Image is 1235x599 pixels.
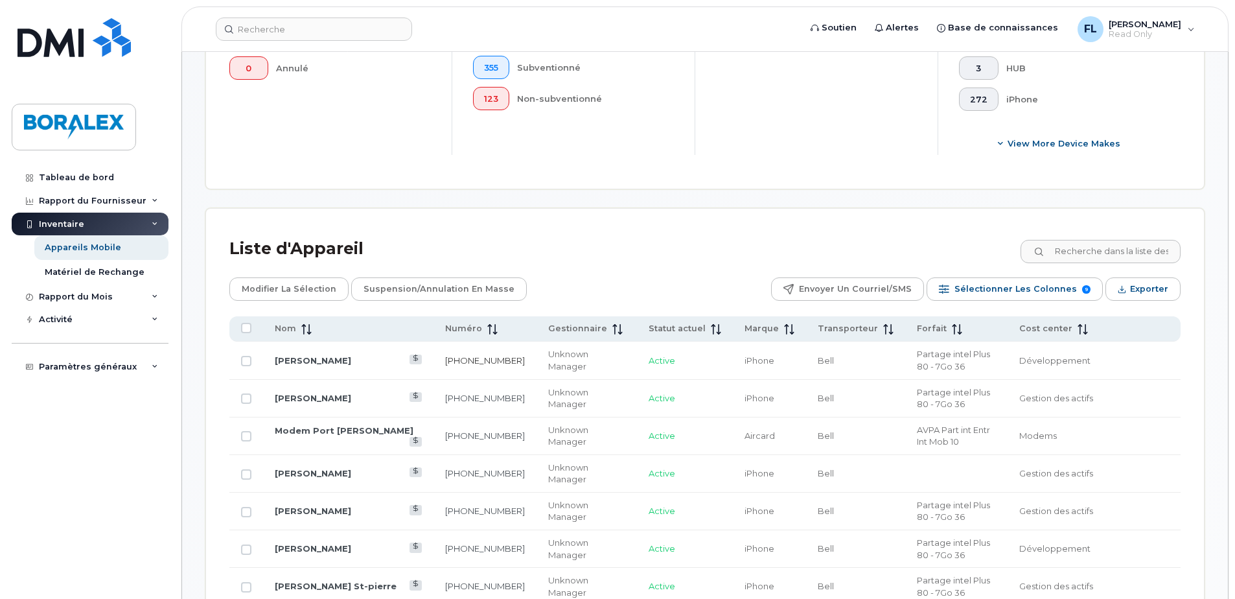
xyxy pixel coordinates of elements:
[351,277,527,301] button: Suspension/Annulation en masse
[917,537,990,560] span: Partage intel Plus 80 - 7Go 36
[242,279,336,299] span: Modifier la sélection
[917,575,990,598] span: Partage intel Plus 80 - 7Go 36
[744,543,774,554] span: iPhone
[822,21,857,34] span: Soutien
[1068,16,1204,42] div: Francois Larocque
[445,393,525,403] a: [PHONE_NUMBER]
[818,468,834,478] span: Bell
[928,15,1067,41] a: Base de connaissances
[917,323,947,335] span: Forfait
[818,355,834,366] span: Bell
[517,56,675,79] div: Subventionné
[744,355,774,366] span: iPhone
[275,355,351,366] a: [PERSON_NAME]
[1109,29,1181,40] span: Read Only
[1019,581,1093,591] span: Gestion des actifs
[649,543,675,554] span: Active
[1084,21,1097,37] span: FL
[818,393,834,403] span: Bell
[410,505,422,515] a: View Last Bill
[1019,393,1093,403] span: Gestion des actifs
[1019,323,1072,335] span: Cost center
[445,543,525,554] a: [PHONE_NUMBER]
[1006,88,1160,111] div: iPhone
[517,87,675,110] div: Non-subventionné
[649,355,675,366] span: Active
[275,506,351,516] a: [PERSON_NAME]
[1105,277,1181,301] button: Exporter
[548,537,625,561] div: Unknown Manager
[1130,279,1168,299] span: Exporter
[445,468,525,478] a: [PHONE_NUMBER]
[818,506,834,516] span: Bell
[959,88,998,111] button: 272
[1006,56,1160,80] div: HUB
[1019,355,1091,366] span: Développement
[818,543,834,554] span: Bell
[275,323,296,335] span: Nom
[866,15,928,41] a: Alertes
[799,279,912,299] span: Envoyer un courriel/SMS
[548,574,625,598] div: Unknown Manager
[445,430,525,441] a: [PHONE_NUMBER]
[954,279,1077,299] span: Sélectionner les colonnes
[275,543,351,554] a: [PERSON_NAME]
[744,468,774,478] span: iPhone
[473,87,509,110] button: 123
[410,543,422,552] a: View Last Bill
[1021,240,1181,263] input: Recherche dans la liste des appareils ...
[744,581,774,591] span: iPhone
[275,468,351,478] a: [PERSON_NAME]
[917,425,990,447] span: AVPA Part int Entr Int Mob 10
[948,21,1058,34] span: Base de connaissances
[649,323,706,335] span: Statut actuel
[445,581,525,591] a: [PHONE_NUMBER]
[275,581,397,591] a: [PERSON_NAME] St-pierre
[917,387,990,410] span: Partage intel Plus 80 - 7Go 36
[970,64,987,74] span: 3
[473,56,509,79] button: 355
[1008,137,1120,150] span: View More Device Makes
[649,506,675,516] span: Active
[1109,19,1181,29] span: [PERSON_NAME]
[959,132,1160,155] button: View More Device Makes
[240,64,257,74] span: 0
[886,21,919,34] span: Alertes
[275,393,351,403] a: [PERSON_NAME]
[818,430,834,441] span: Bell
[649,468,675,478] span: Active
[818,323,878,335] span: Transporteur
[445,355,525,366] a: [PHONE_NUMBER]
[802,15,866,41] a: Soutien
[649,581,675,591] span: Active
[548,348,625,372] div: Unknown Manager
[1019,506,1093,516] span: Gestion des actifs
[410,355,422,364] a: View Last Bill
[548,386,625,410] div: Unknown Manager
[484,94,498,104] span: 123
[548,323,607,335] span: Gestionnaire
[927,277,1103,301] button: Sélectionner les colonnes 9
[410,467,422,477] a: View Last Bill
[649,393,675,403] span: Active
[1019,543,1091,554] span: Développement
[1019,468,1093,478] span: Gestion des actifs
[744,430,775,441] span: Aircard
[229,277,349,301] button: Modifier la sélection
[548,499,625,523] div: Unknown Manager
[410,437,422,447] a: View Last Bill
[445,506,525,516] a: [PHONE_NUMBER]
[364,279,514,299] span: Suspension/Annulation en masse
[970,95,987,105] span: 272
[771,277,924,301] button: Envoyer un courriel/SMS
[818,581,834,591] span: Bell
[229,232,364,266] div: Liste d'Appareil
[548,462,625,486] div: Unknown Manager
[1019,430,1057,441] span: Modems
[744,393,774,403] span: iPhone
[649,430,675,441] span: Active
[276,56,432,80] div: Annulé
[216,18,412,41] input: Recherche
[229,56,268,80] button: 0
[445,323,482,335] span: Numéro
